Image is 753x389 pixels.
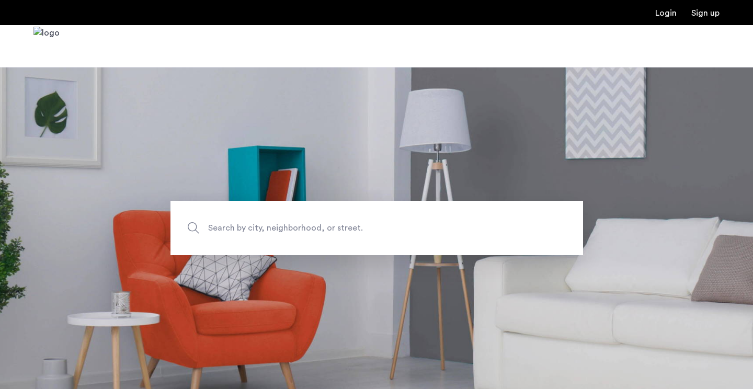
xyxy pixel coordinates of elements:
span: Search by city, neighborhood, or street. [208,221,497,235]
a: Cazamio Logo [33,27,60,66]
img: logo [33,27,60,66]
input: Apartment Search [170,201,583,255]
a: Login [655,9,677,17]
a: Registration [691,9,720,17]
